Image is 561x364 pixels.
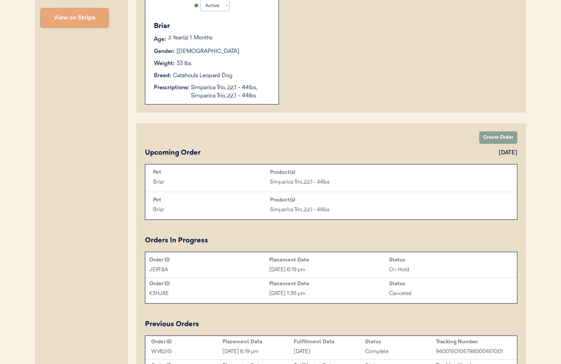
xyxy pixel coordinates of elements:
[154,48,175,56] div: Gender:
[153,178,270,187] div: Briar
[153,169,270,175] div: Pet
[149,265,269,274] div: JE9T8A
[222,339,294,345] div: Placement Date
[270,178,387,187] div: Simparica Trio, 22.1 - 44lbs
[176,60,191,68] div: 33 lbs
[294,339,365,345] div: Fulfillment Date
[269,289,389,298] div: [DATE] 1:36 pm
[145,319,199,330] div: Previous Orders
[294,347,365,356] div: [DATE]
[153,197,270,203] div: Pet
[149,281,269,287] div: Order ID
[154,21,271,32] div: Briar
[389,289,509,298] div: Canceled
[191,84,271,100] div: Simparica Trio, 22.1 - 44lbs, Simparica Trio, 22.1 - 44lbs
[479,131,517,144] button: Create Order
[145,235,208,246] div: Orders In Progress
[436,339,507,345] div: Tracking Number
[365,339,436,345] div: Status
[154,72,171,80] div: Breed:
[176,48,239,56] div: [DEMOGRAPHIC_DATA]
[389,257,509,263] div: Status
[270,197,387,203] div: Product(s)
[153,205,270,214] div: Briar
[389,281,509,287] div: Status
[389,265,509,274] div: On Hold
[269,281,389,287] div: Placement Date
[270,205,387,214] div: Simparica Trio, 22.1 - 44lbs
[151,339,222,345] div: Order ID
[154,35,166,44] div: Age:
[365,347,436,356] div: Complete
[145,148,201,158] div: Upcoming Order
[154,84,189,92] div: Prescriptions:
[168,35,271,41] p: 3 Year(s) 1 Months
[269,265,389,274] div: [DATE] 6:19 pm
[270,169,387,175] div: Product(s)
[149,289,269,298] div: K3HJ8E
[41,8,109,28] button: View on Stripe
[499,149,517,157] div: [DATE]
[154,60,175,68] div: Weight:
[149,257,269,263] div: Order ID
[151,347,222,356] div: WV62IG
[436,347,507,356] div: 9400150105798000451001
[173,72,233,80] div: Catahoula Leopard Dog
[269,257,389,263] div: Placement Date
[222,347,294,356] div: [DATE] 6:19 pm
